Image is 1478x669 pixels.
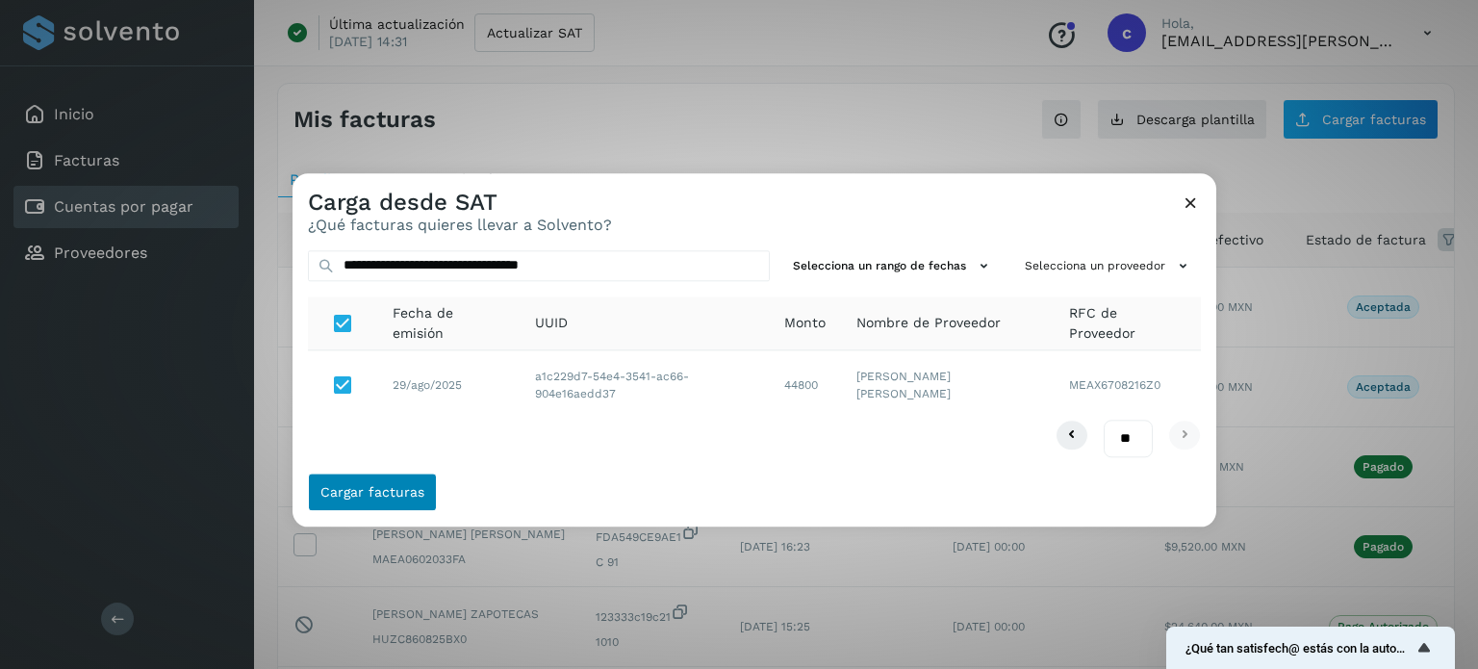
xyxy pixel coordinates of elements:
span: Monto [784,314,826,334]
td: 29/ago/2025 [377,351,520,421]
span: UUID [535,314,568,334]
button: Selecciona un proveedor [1017,250,1201,282]
span: RFC de Proveedor [1069,303,1185,344]
td: 44800 [769,351,841,421]
td: [PERSON_NAME] [PERSON_NAME] [841,351,1054,421]
button: Selecciona un rango de fechas [785,250,1002,282]
span: Cargar facturas [320,485,424,499]
span: ¿Qué tan satisfech@ estás con la autorización de tus facturas? [1185,641,1413,656]
h3: Carga desde SAT [308,189,612,217]
button: Mostrar encuesta - ¿Qué tan satisfech@ estás con la autorización de tus facturas? [1185,636,1436,659]
td: a1c229d7-54e4-3541-ac66-904e16aedd37 [520,351,769,421]
span: Fecha de emisión [393,303,504,344]
p: ¿Qué facturas quieres llevar a Solvento? [308,217,612,235]
td: MEAX6708216Z0 [1054,351,1201,421]
span: Nombre de Proveedor [856,314,1001,334]
button: Cargar facturas [308,473,437,511]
